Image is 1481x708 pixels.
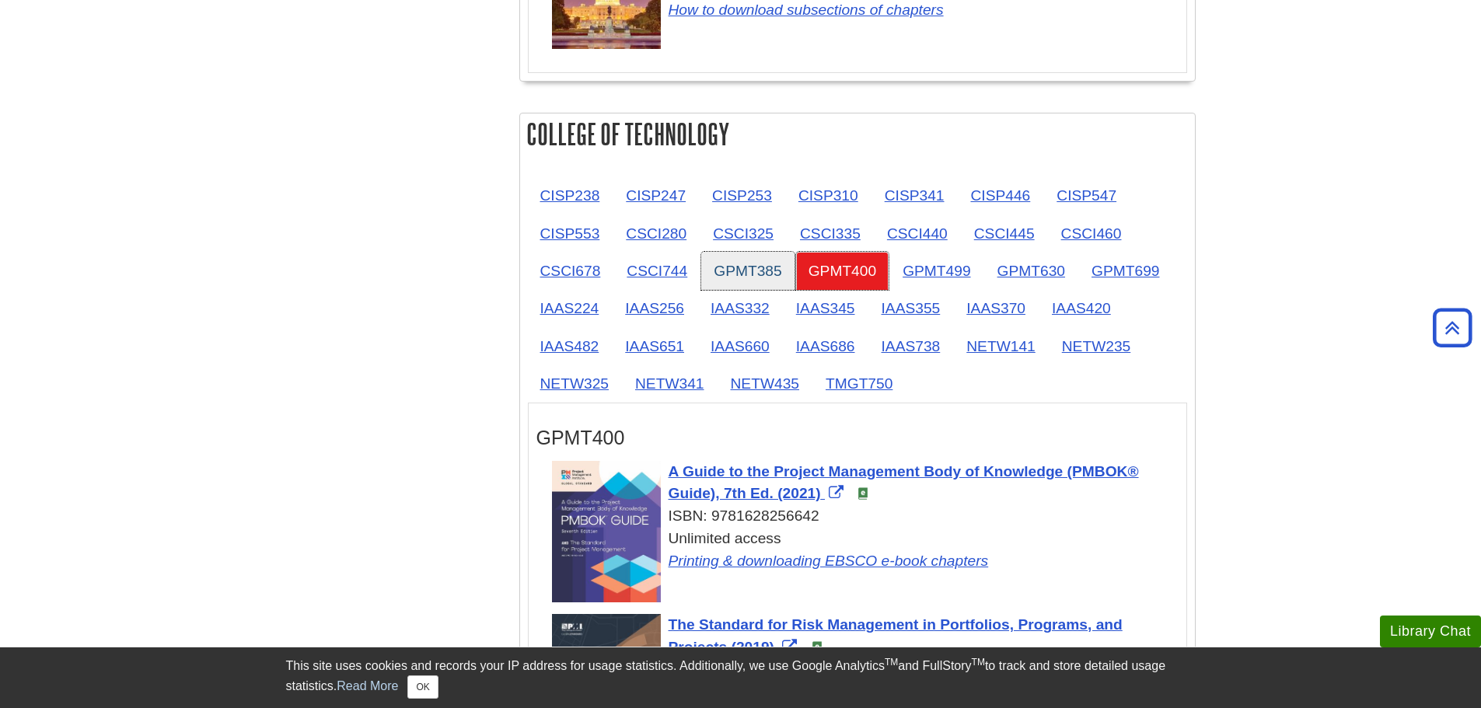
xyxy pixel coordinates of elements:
[875,214,960,253] a: CSCI440
[669,2,944,18] a: Link opens in new window
[954,327,1048,365] a: NETW141
[890,252,983,290] a: GPMT499
[811,641,823,654] img: e-Book
[698,327,782,365] a: IAAS660
[669,553,989,569] a: Link opens in new window
[613,214,699,253] a: CSCI280
[698,289,782,327] a: IAAS332
[784,327,868,365] a: IAAS686
[1050,327,1144,365] a: NETW235
[872,176,957,214] a: CISP341
[813,364,905,403] a: TMGT750
[857,487,869,500] img: e-Book
[954,289,1038,327] a: IAAS370
[669,616,1123,655] span: The Standard for Risk Management in Portfolios, Programs, and Projects (2019)
[1079,252,1172,290] a: GPMT699
[528,176,613,214] a: CISP238
[962,214,1047,253] a: CSCI445
[700,176,784,214] a: CISP253
[669,616,1123,655] a: Link opens in new window
[669,463,1139,502] a: Link opens in new window
[552,528,1179,573] div: Unlimited access
[552,505,1179,528] div: ISBN: 9781628256642
[613,289,697,327] a: IAAS256
[958,176,1043,214] a: CISP446
[337,679,398,692] a: Read More
[784,289,868,327] a: IAAS345
[869,289,953,327] a: IAAS355
[1380,616,1481,647] button: Library Chat
[528,252,613,290] a: CSCI678
[869,327,953,365] a: IAAS738
[613,327,697,365] a: IAAS651
[669,463,1139,502] span: A Guide to the Project Management Body of Knowledge (PMBOK® Guide), 7th Ed. (2021)
[701,252,794,290] a: GPMT385
[286,657,1196,699] div: This site uses cookies and records your IP address for usage statistics. Additionally, we use Goo...
[1039,289,1123,327] a: IAAS420
[613,176,698,214] a: CISP247
[536,427,1179,449] h3: GPMT400
[718,364,812,403] a: NETW435
[1049,214,1134,253] a: CSCI460
[623,364,717,403] a: NETW341
[614,252,700,290] a: CSCI744
[700,214,786,253] a: CSCI325
[407,675,438,699] button: Close
[528,327,612,365] a: IAAS482
[552,461,661,602] img: Cover Art
[786,176,871,214] a: CISP310
[528,289,612,327] a: IAAS224
[1044,176,1129,214] a: CISP547
[796,252,889,290] a: GPMT400
[985,252,1078,290] a: GPMT630
[788,214,873,253] a: CSCI335
[520,113,1195,155] h2: College of Technology
[528,214,613,253] a: CISP553
[972,657,985,668] sup: TM
[528,364,622,403] a: NETW325
[885,657,898,668] sup: TM
[1427,317,1477,338] a: Back to Top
